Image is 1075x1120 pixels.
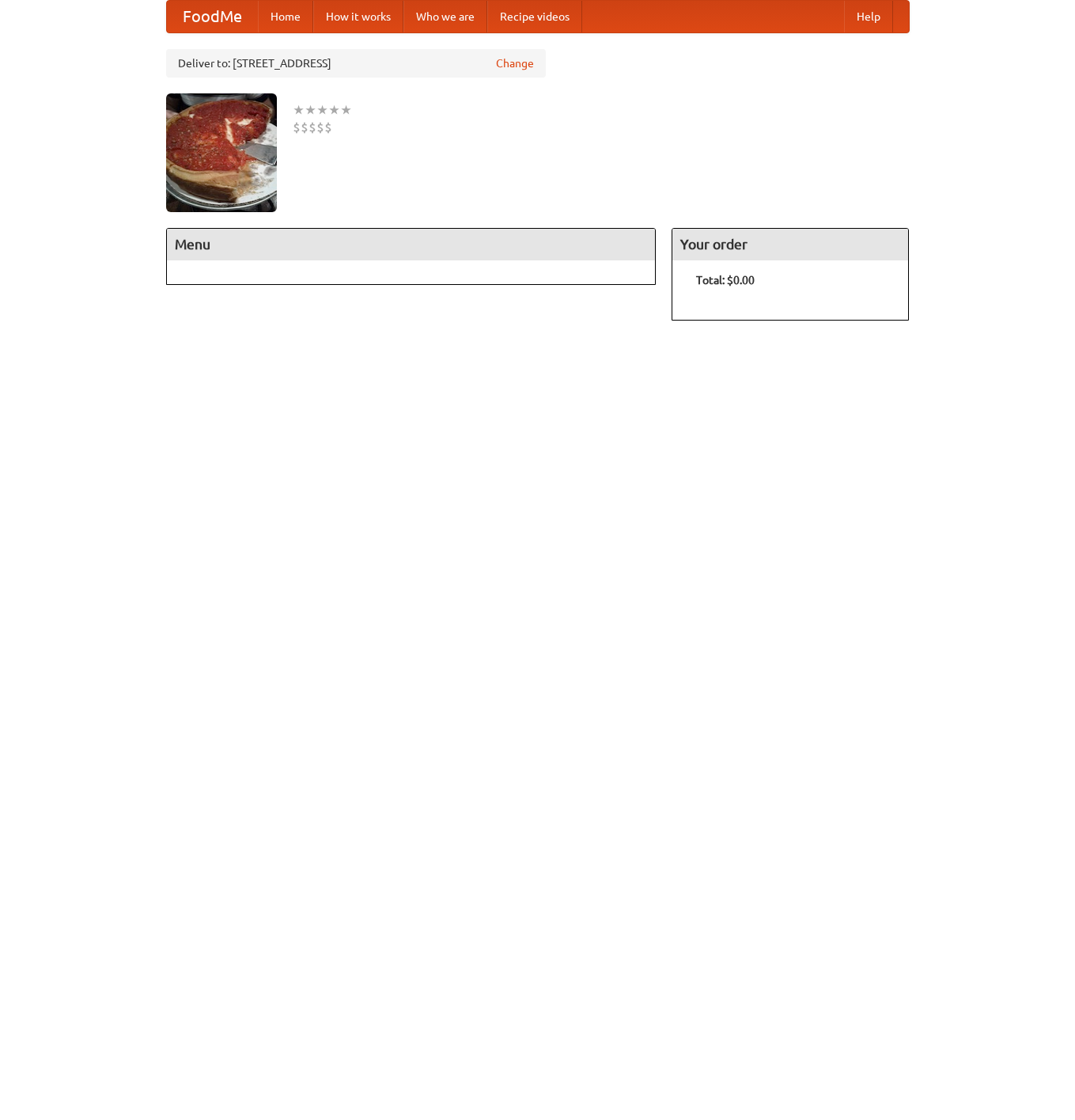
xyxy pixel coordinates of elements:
li: $ [301,119,308,136]
li: ★ [293,101,305,119]
a: Home [258,1,313,32]
li: $ [324,119,332,136]
img: angular.jpg [166,93,277,212]
li: ★ [340,101,352,119]
li: ★ [328,101,340,119]
b: Total: $0.00 [696,274,755,287]
a: How it works [313,1,403,32]
a: Help [844,1,893,32]
a: Recipe videos [487,1,582,32]
li: ★ [305,101,316,119]
a: FoodMe [167,1,258,32]
li: $ [293,119,301,136]
a: Change [496,55,534,71]
h4: Your order [672,229,908,260]
h4: Menu [167,229,656,260]
li: $ [316,119,324,136]
li: $ [308,119,316,136]
a: Who we are [403,1,487,32]
li: ★ [316,101,328,119]
div: Deliver to: [STREET_ADDRESS] [166,49,546,78]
